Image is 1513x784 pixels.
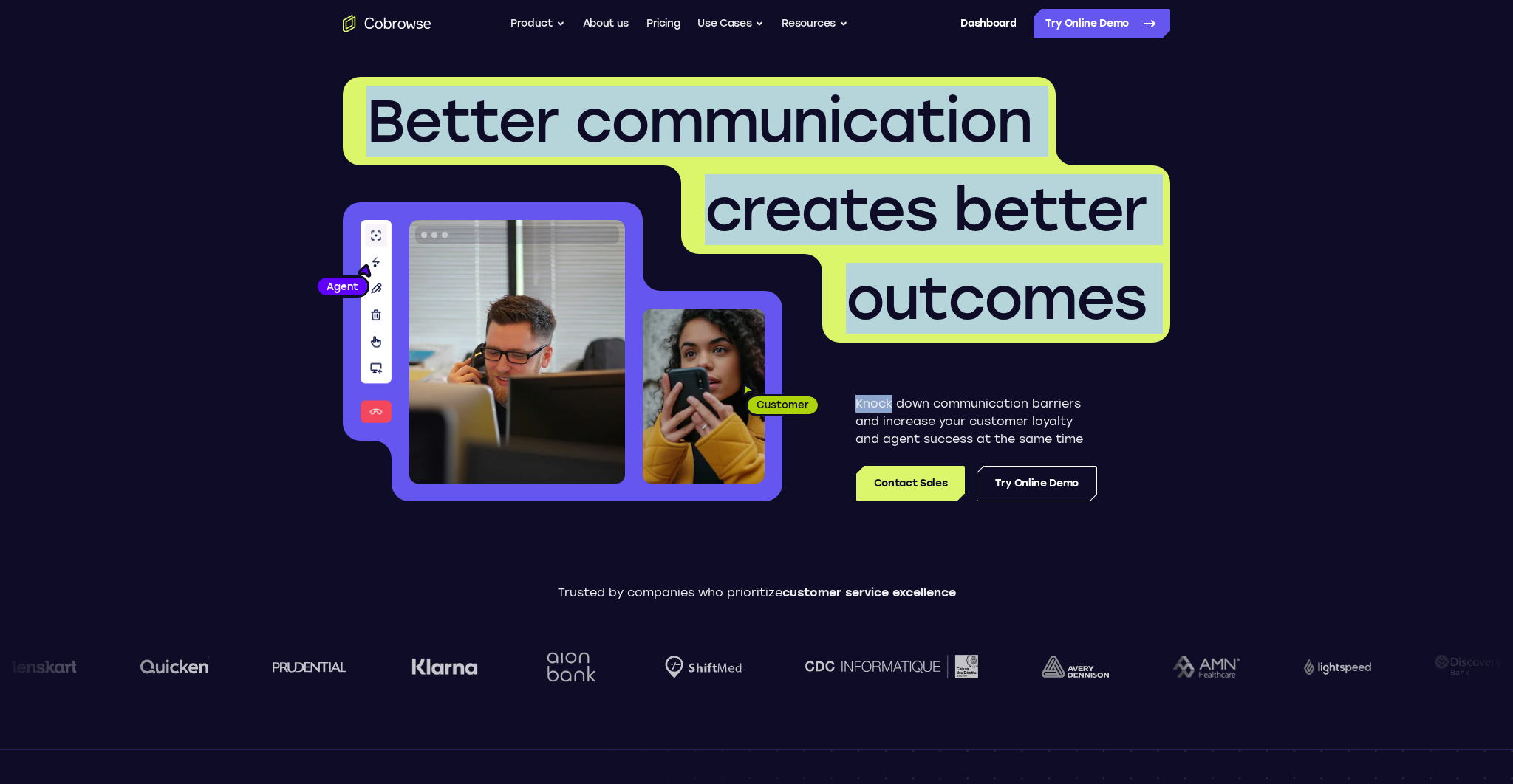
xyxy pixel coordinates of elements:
[410,658,477,675] img: Klarna
[646,9,680,38] a: Pricing
[1172,656,1239,678] img: AMN Healthcare
[643,309,765,484] img: A customer holding their phone
[855,395,1097,448] p: Knock down communication barriers and increase your customer loyalty and agent success at the sam...
[541,637,601,697] img: Aion Bank
[366,86,1032,157] span: Better communication
[977,466,1097,501] a: Try Online Demo
[1034,9,1170,38] a: Try Online Demo
[1302,659,1370,674] img: Lightspeed
[782,9,848,38] button: Resources
[664,656,741,678] img: Shiftmed
[846,263,1147,334] span: outcomes
[960,9,1016,38] a: Dashboard
[510,9,565,38] button: Product
[805,655,977,678] img: CDC Informatique
[343,15,431,32] a: Go to the home page
[697,9,764,38] button: Use Cases
[272,661,346,673] img: prudential
[140,655,208,678] img: quicken
[409,220,625,484] img: A customer support agent talking on the phone
[856,466,965,501] a: Contact Sales
[705,174,1147,245] span: creates better
[782,585,956,599] span: customer service excellence
[1041,656,1108,678] img: avery-dennison
[583,9,629,38] a: About us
